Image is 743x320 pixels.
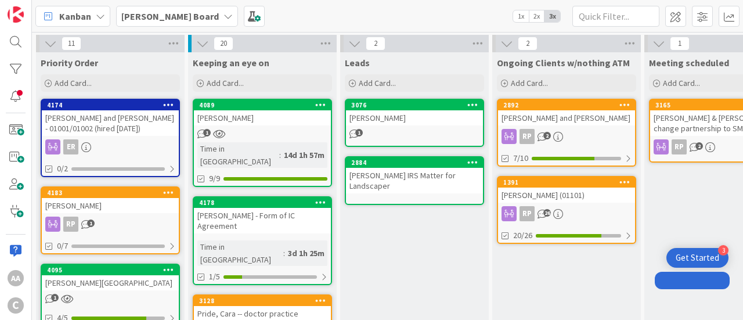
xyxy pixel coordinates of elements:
span: 1 [203,129,211,136]
div: 4183 [42,188,179,198]
span: Add Card... [55,78,92,88]
span: 2x [529,10,544,22]
div: 2892[PERSON_NAME] and [PERSON_NAME] [498,100,635,125]
div: 1391 [498,177,635,188]
a: 4174[PERSON_NAME] and [PERSON_NAME] - 01001/01002 (hired [DATE])ER0/2 [41,99,180,177]
span: 0/2 [57,163,68,175]
div: 4089 [194,100,331,110]
div: RP [498,206,635,221]
b: [PERSON_NAME] Board [121,10,219,22]
div: [PERSON_NAME] [194,110,331,125]
div: 3076 [351,101,483,109]
img: Visit kanbanzone.com [8,6,24,23]
div: AA [8,270,24,286]
div: 2884 [346,157,483,168]
div: 4174[PERSON_NAME] and [PERSON_NAME] - 01001/01002 (hired [DATE]) [42,100,179,136]
span: Kanban [59,9,91,23]
div: [PERSON_NAME] (01101) [498,188,635,203]
div: RP [63,217,78,232]
div: 4183[PERSON_NAME] [42,188,179,213]
div: [PERSON_NAME] [42,198,179,213]
div: RP [498,129,635,144]
div: RP [42,217,179,232]
div: 4178[PERSON_NAME] - Form of IC Agreement [194,197,331,233]
span: 1 [87,220,95,227]
input: Quick Filter... [572,6,659,27]
span: 11 [62,37,81,51]
span: 1 [355,129,363,136]
div: RP [672,139,687,154]
div: 4095 [47,266,179,274]
div: ER [63,139,78,154]
span: 0/7 [57,240,68,252]
span: 20 [214,37,233,51]
div: [PERSON_NAME] - Form of IC Agreement [194,208,331,233]
div: Time in [GEOGRAPHIC_DATA] [197,240,283,266]
div: 4174 [47,101,179,109]
div: 1391[PERSON_NAME] (01101) [498,177,635,203]
div: 2892 [498,100,635,110]
div: [PERSON_NAME] and [PERSON_NAME] - 01001/01002 (hired [DATE]) [42,110,179,136]
span: 1 [670,37,690,51]
div: 4183 [47,189,179,197]
a: 4183[PERSON_NAME]RP0/7 [41,186,180,254]
div: 2884[PERSON_NAME] IRS Matter for Landscaper [346,157,483,193]
div: 3076[PERSON_NAME] [346,100,483,125]
a: 2884[PERSON_NAME] IRS Matter for Landscaper [345,156,484,205]
span: Add Card... [359,78,396,88]
span: Add Card... [511,78,548,88]
span: 20/26 [513,229,532,242]
div: 3128 [194,296,331,306]
span: Leads [345,57,370,69]
div: Time in [GEOGRAPHIC_DATA] [197,142,279,168]
a: 2892[PERSON_NAME] and [PERSON_NAME]RP7/10 [497,99,636,167]
span: 2 [543,132,551,139]
span: 3x [544,10,560,22]
div: 4089[PERSON_NAME] [194,100,331,125]
span: 26 [543,209,551,217]
span: Add Card... [207,78,244,88]
span: : [283,247,285,260]
div: 4089 [199,101,331,109]
a: 4089[PERSON_NAME]Time in [GEOGRAPHIC_DATA]:14d 1h 57m9/9 [193,99,332,187]
span: Keeping an eye on [193,57,269,69]
div: [PERSON_NAME] IRS Matter for Landscaper [346,168,483,193]
div: [PERSON_NAME] [346,110,483,125]
span: 2 [695,142,703,150]
span: 7/10 [513,152,528,164]
span: 1x [513,10,529,22]
span: Priority Order [41,57,98,69]
div: 2892 [503,101,635,109]
a: 3076[PERSON_NAME] [345,99,484,147]
div: 4178 [194,197,331,208]
div: Open Get Started checklist, remaining modules: 3 [666,248,728,268]
span: : [279,149,281,161]
div: C [8,297,24,314]
span: 2 [518,37,538,51]
div: 4178 [199,199,331,207]
span: Ongoing Clients w/nothing ATM [497,57,630,69]
a: 1391[PERSON_NAME] (01101)RP20/26 [497,176,636,244]
div: 3 [718,245,728,256]
div: 1391 [503,178,635,186]
div: 2884 [351,159,483,167]
span: 1/5 [209,271,220,283]
div: Get Started [676,252,719,264]
span: Add Card... [663,78,700,88]
div: 3076 [346,100,483,110]
div: ER [42,139,179,154]
div: 4095[PERSON_NAME][GEOGRAPHIC_DATA] [42,265,179,290]
span: 1 [51,294,59,301]
div: 14d 1h 57m [281,149,327,161]
div: 4095 [42,265,179,275]
div: 4174 [42,100,179,110]
span: 2 [366,37,385,51]
div: [PERSON_NAME][GEOGRAPHIC_DATA] [42,275,179,290]
div: [PERSON_NAME] and [PERSON_NAME] [498,110,635,125]
a: 4178[PERSON_NAME] - Form of IC AgreementTime in [GEOGRAPHIC_DATA]:3d 1h 25m1/5 [193,196,332,285]
div: 3128 [199,297,331,305]
span: 9/9 [209,172,220,185]
div: RP [520,206,535,221]
span: Meeting scheduled [649,57,729,69]
div: RP [520,129,535,144]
